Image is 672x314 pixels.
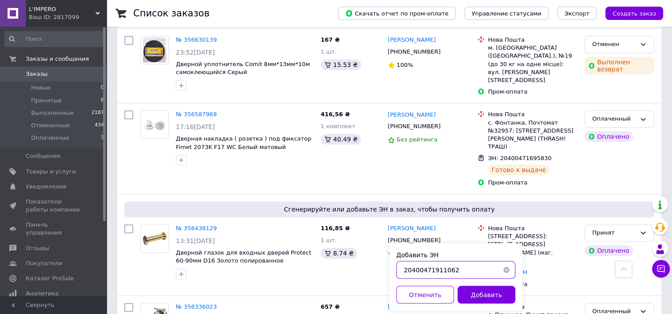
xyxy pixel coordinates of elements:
[31,97,62,105] span: Принятые
[596,10,663,16] a: Создать заказ
[101,84,104,92] span: 0
[29,5,95,13] span: L'IMPERO
[388,36,436,44] a: [PERSON_NAME]
[321,248,357,259] div: 8.74 ₴
[26,259,62,267] span: Покупатели
[488,179,578,187] div: Пром-оплата
[128,205,651,214] span: Сгенерируйте или добавьте ЭН в заказ, чтобы получить оплату
[612,10,656,17] span: Создать заказ
[141,36,168,64] img: Фото товару
[31,134,69,142] span: Оплаченные
[585,57,654,75] div: Выполнен возврат
[176,249,311,264] a: Дверной глазок для входных дверей Protect 60-90мм D16 Золото полированное
[488,36,578,44] div: Нова Пошта
[101,134,104,142] span: 3
[488,88,578,96] div: Пром-оплата
[140,224,169,253] a: Фото товару
[101,97,104,105] span: 6
[176,123,215,130] span: 17:16[DATE]
[321,303,340,310] span: 657 ₴
[345,9,449,17] span: Скачать отчет по пром-оплате
[585,245,632,256] div: Оплачено
[321,111,350,118] span: 416,56 ₴
[488,280,578,288] div: Пром-оплата
[386,121,442,132] div: [PHONE_NUMBER]
[176,111,217,118] a: № 356587968
[321,225,350,232] span: 116,85 ₴
[140,110,169,139] a: Фото товару
[176,61,310,76] a: Дверной уплотнитель Comit 8мм*13мм*10м самоклеющийся Серый
[321,36,340,43] span: 167 ₴
[488,44,578,84] div: м. [GEOGRAPHIC_DATA] ([GEOGRAPHIC_DATA].), №19 (до 30 кг на одне місце): вул. [PERSON_NAME][STREE...
[95,122,104,130] span: 434
[397,62,413,68] span: 100%
[140,36,169,64] a: Фото товару
[585,131,632,142] div: Оплачено
[176,36,217,43] a: № 356630139
[592,228,636,238] div: Принят
[472,10,541,17] span: Управление статусами
[386,235,442,246] div: [PHONE_NUMBER]
[176,49,215,56] span: 23:52[DATE]
[321,134,361,145] div: 40.49 ₴
[388,224,436,233] a: [PERSON_NAME]
[176,303,217,310] a: № 356336023
[31,122,70,130] span: Отмененные
[176,225,217,232] a: № 356438129
[565,10,589,17] span: Экспорт
[26,244,49,252] span: Отзывы
[396,251,438,258] label: Добавить ЭН
[397,136,437,143] span: Без рейтинга
[488,232,578,265] div: [STREET_ADDRESS]: [STREET_ADDRESS][PERSON_NAME] (маг. "Їжачок")
[465,7,549,20] button: Управление статусами
[321,48,337,55] span: 1 шт.
[176,237,215,244] span: 13:31[DATE]
[457,286,515,303] button: Добавить
[133,8,210,19] h1: Список заказов
[338,7,456,20] button: Скачать отчет по пром-оплате
[592,114,636,124] div: Оплаченный
[497,261,515,279] button: Очистить
[141,111,168,138] img: Фото товару
[321,123,355,130] span: 1 комплект
[26,152,60,160] span: Сообщения
[176,135,311,150] a: Дверная накладка ( розетка ) под фиксатор Fimet 2073K F17 WC Белый матовый
[26,168,76,176] span: Товары и услуги
[26,183,66,191] span: Уведомления
[26,275,74,283] span: Каталог ProSale
[488,119,578,151] div: с. Фонтанка, Почтомат №32957: [STREET_ADDRESS][PERSON_NAME] (THRASH! ТРАШ)
[488,165,549,175] div: Готово к выдаче
[652,260,670,278] button: Чат с покупателем
[488,110,578,118] div: Нова Пошта
[396,286,454,303] button: Отменить
[557,7,596,20] button: Экспорт
[91,109,104,117] span: 2187
[26,221,82,237] span: Панель управления
[321,59,361,70] div: 15.53 ₴
[26,70,48,78] span: Заказы
[386,46,442,58] div: [PHONE_NUMBER]
[605,7,663,20] button: Создать заказ
[26,55,89,63] span: Заказы и сообщения
[31,109,74,117] span: Выполненные
[141,225,168,252] img: Фото товару
[26,290,59,298] span: Аналитика
[29,13,107,21] div: Ваш ID: 2817099
[592,40,636,49] div: Отменен
[388,111,436,119] a: [PERSON_NAME]
[488,155,552,161] span: ЭН: 20400471695830
[488,303,578,311] div: Нова Пошта
[321,237,337,243] span: 1 шт.
[388,303,436,311] a: [PERSON_NAME]
[26,198,82,214] span: Показатели работы компании
[488,224,578,232] div: Нова Пошта
[4,31,105,47] input: Поиск
[31,84,51,92] span: Новые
